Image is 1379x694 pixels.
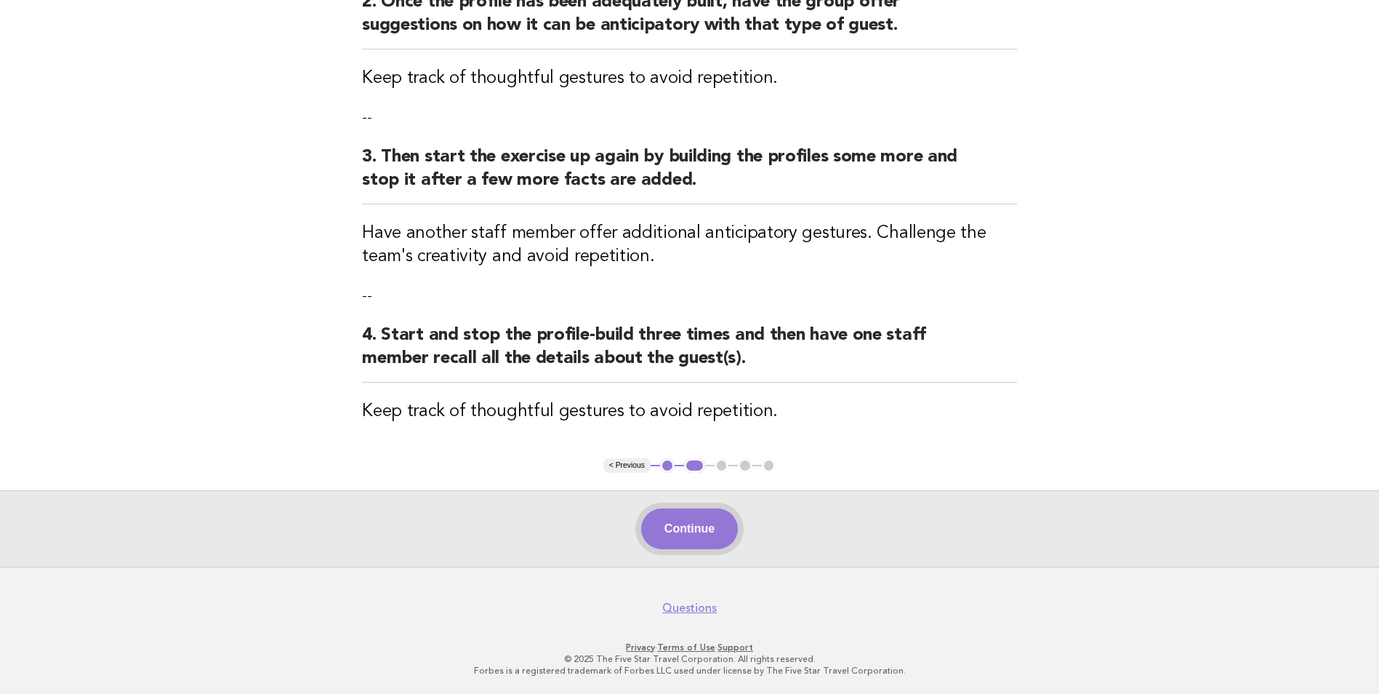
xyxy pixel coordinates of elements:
p: · · [245,642,1135,653]
p: -- [362,108,1017,128]
p: © 2025 The Five Star Travel Corporation. All rights reserved. [245,653,1135,665]
p: Forbes is a registered trademark of Forbes LLC used under license by The Five Star Travel Corpora... [245,665,1135,677]
h3: Keep track of thoughtful gestures to avoid repetition. [362,400,1017,423]
button: 2 [684,458,705,473]
button: 1 [660,458,675,473]
h2: 4. Start and stop the profile-build three times and then have one staff member recall all the det... [362,324,1017,383]
p: -- [362,286,1017,306]
a: Support [717,642,753,653]
a: Privacy [626,642,655,653]
a: Questions [662,601,717,615]
button: Continue [641,508,738,549]
h2: 3. Then start the exercise up again by building the profiles some more and stop it after a few mo... [362,145,1017,204]
button: < Previous [603,458,651,473]
h3: Keep track of thoughtful gestures to avoid repetition. [362,67,1017,90]
a: Terms of Use [657,642,715,653]
h3: Have another staff member offer additional anticipatory gestures. Challenge the team's creativity... [362,222,1017,268]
